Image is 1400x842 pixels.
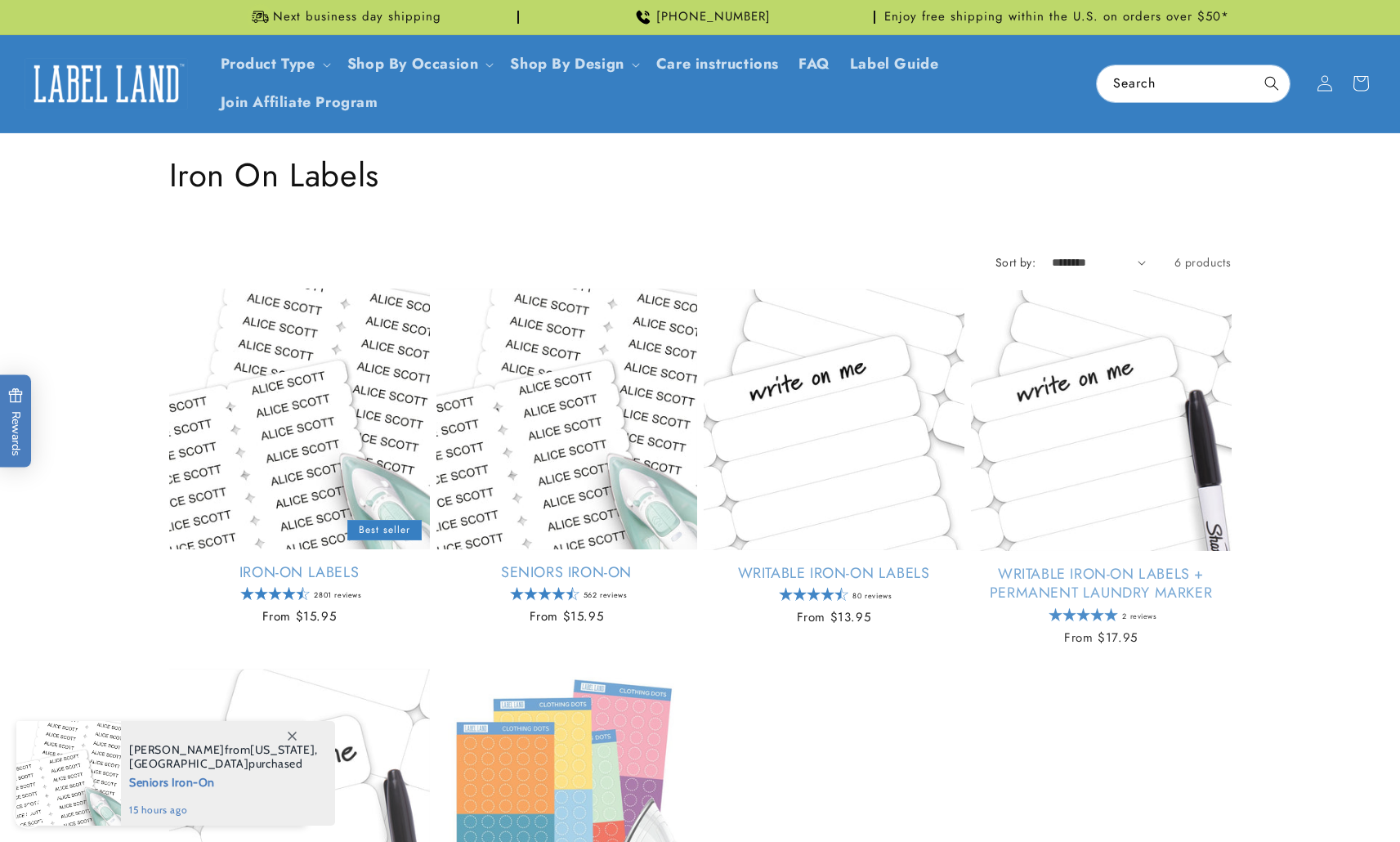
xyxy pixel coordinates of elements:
[1174,254,1232,271] span: 6 products
[798,55,830,74] span: FAQ
[884,9,1229,25] span: Enjoy free shipping within the U.S. on orders over $50*
[169,563,430,582] a: Iron-On Labels
[338,45,501,83] summary: Shop By Occasion
[840,45,949,83] a: Label Guide
[129,742,225,757] span: [PERSON_NAME]
[656,9,771,25] span: [PHONE_NUMBER]
[211,83,388,122] a: Join Affiliate Program
[971,563,1232,602] a: Writable Iron-On Labels + Permanent Laundry Marker
[221,53,315,74] a: Product Type
[273,9,441,25] span: Next business day shipping
[500,45,646,83] summary: Shop By Design
[850,55,939,74] span: Label Guide
[646,45,789,83] a: Care instructions
[129,756,248,771] span: [GEOGRAPHIC_DATA]
[8,388,24,456] span: Rewards
[436,563,697,582] a: Seniors Iron-On
[995,254,1035,271] label: Sort by:
[169,154,1232,196] h1: Iron On Labels
[347,55,479,74] span: Shop By Occasion
[250,742,315,757] span: [US_STATE]
[656,55,779,74] span: Care instructions
[211,45,338,83] summary: Product Type
[789,45,840,83] a: FAQ
[221,93,378,112] span: Join Affiliate Program
[19,52,195,115] a: Label Land
[25,58,188,109] img: Label Land
[1254,65,1290,101] button: Search
[704,563,964,582] a: Writable Iron-On Labels
[129,743,318,771] span: from , purchased
[510,53,624,74] a: Shop By Design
